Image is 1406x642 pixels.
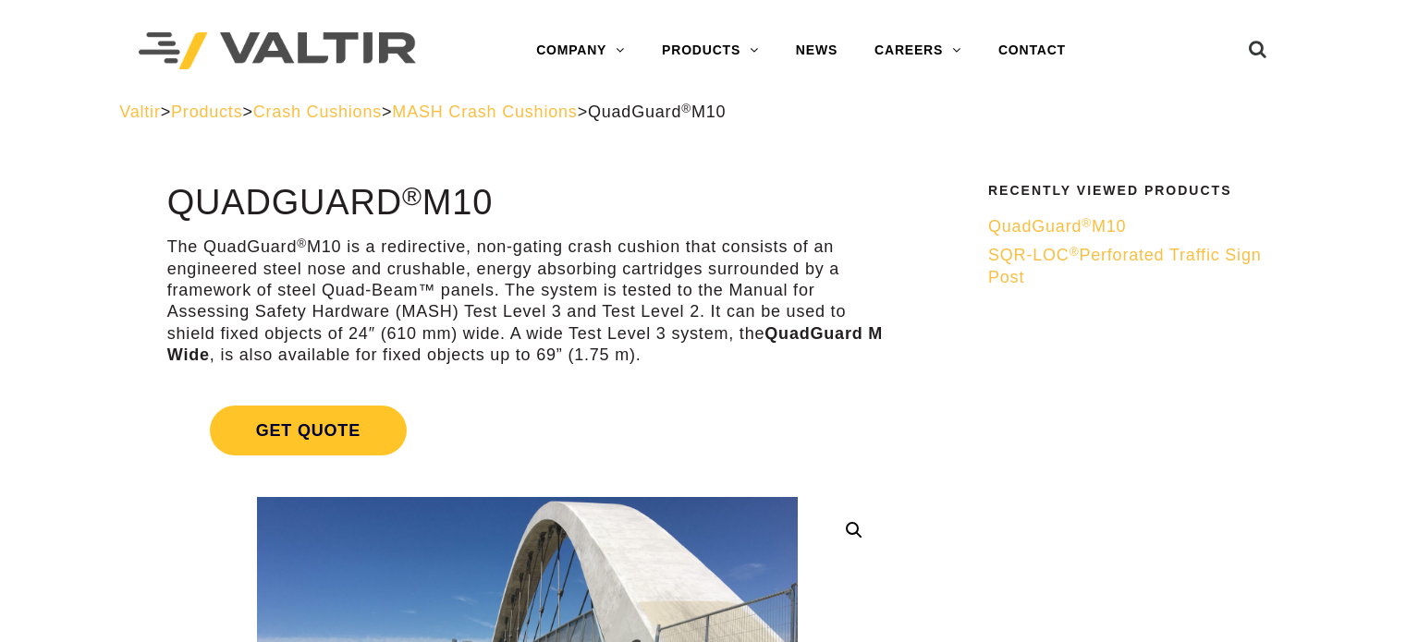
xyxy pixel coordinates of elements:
[167,184,887,223] h1: QuadGuard M10
[1070,245,1080,259] sup: ®
[119,103,160,121] a: Valtir
[167,383,887,478] a: Get Quote
[681,102,691,115] sup: ®
[167,236,887,366] p: The QuadGuard M10 is a redirective, non-gating crash cushion that consists of an engineered steel...
[988,216,1275,237] a: QuadGuard®M10
[119,102,1287,123] div: > > > >
[171,103,242,121] a: Products
[856,32,980,69] a: CAREERS
[139,32,416,70] img: Valtir
[392,103,577,121] a: MASH Crash Cushions
[297,236,307,250] sup: ®
[402,181,422,211] sup: ®
[777,32,856,69] a: NEWS
[253,103,382,121] a: Crash Cushions
[980,32,1084,69] a: CONTACT
[588,103,726,121] span: QuadGuard M10
[210,406,407,455] span: Get Quote
[988,245,1275,288] a: SQR-LOC®Perforated Traffic Sign Post
[988,217,1126,236] span: QuadGuard M10
[988,184,1275,198] h2: Recently Viewed Products
[1082,216,1092,230] sup: ®
[643,32,777,69] a: PRODUCTS
[988,246,1262,285] span: SQR-LOC Perforated Traffic Sign Post
[518,32,643,69] a: COMPANY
